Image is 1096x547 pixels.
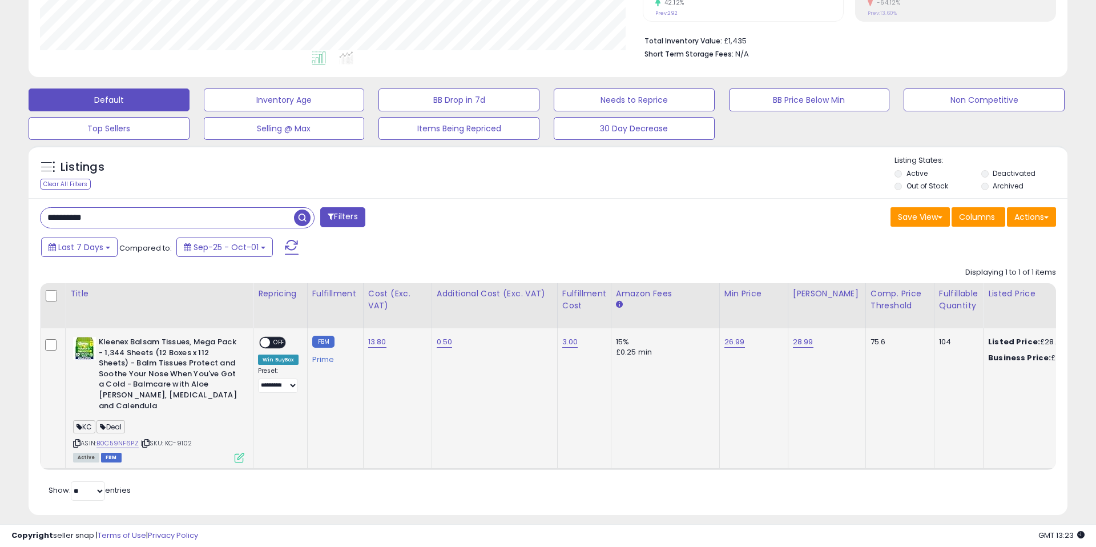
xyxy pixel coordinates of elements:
[99,337,237,414] b: Kleenex Balsam Tissues, Mega Pack - 1,344 Sheets (12 Boxes x 112 Sheets) - Balm Tissues Protect a...
[140,439,192,448] span: | SKU: KC-9102
[988,288,1087,300] div: Listed Price
[368,288,427,312] div: Cost (Exc. VAT)
[904,89,1065,111] button: Non Competitive
[729,89,890,111] button: BB Price Below Min
[101,453,122,462] span: FBM
[993,181,1024,191] label: Archived
[735,49,749,59] span: N/A
[965,267,1056,278] div: Displaying 1 to 1 of 1 items
[70,288,248,300] div: Title
[939,337,974,347] div: 104
[655,10,678,17] small: Prev: 292
[96,439,139,448] a: B0C59NF6PZ
[939,288,978,312] div: Fulfillable Quantity
[890,207,950,227] button: Save View
[894,155,1067,166] p: Listing States:
[952,207,1005,227] button: Columns
[96,420,125,433] span: Deal
[616,288,715,300] div: Amazon Fees
[29,89,190,111] button: Default
[616,337,711,347] div: 15%
[1007,207,1056,227] button: Actions
[868,10,897,17] small: Prev: 13.60%
[73,420,95,433] span: KC
[554,117,715,140] button: 30 Day Decrease
[378,89,539,111] button: BB Drop in 7d
[906,181,948,191] label: Out of Stock
[437,336,453,348] a: 0.50
[258,355,299,365] div: Win BuyBox
[793,336,813,348] a: 28.99
[73,453,99,462] span: All listings currently available for purchase on Amazon
[61,159,104,175] h5: Listings
[1038,530,1085,541] span: 2025-10-10 13:23 GMT
[616,300,623,310] small: Amazon Fees.
[258,367,299,393] div: Preset:
[119,243,172,254] span: Compared to:
[176,238,273,257] button: Sep-25 - Oct-01
[98,530,146,541] a: Terms of Use
[562,336,578,348] a: 3.00
[73,337,96,360] img: 51Hz4Nv9CDL._SL40_.jpg
[204,89,365,111] button: Inventory Age
[73,337,244,461] div: ASIN:
[312,288,358,300] div: Fulfillment
[41,238,118,257] button: Last 7 Days
[871,337,925,347] div: 75.6
[378,117,539,140] button: Items Being Repriced
[993,168,1035,178] label: Deactivated
[644,49,734,59] b: Short Term Storage Fees:
[11,530,53,541] strong: Copyright
[988,337,1083,347] div: £28.99
[320,207,365,227] button: Filters
[148,530,198,541] a: Privacy Policy
[312,336,335,348] small: FBM
[793,288,861,300] div: [PERSON_NAME]
[11,530,198,541] div: seller snap | |
[562,288,606,312] div: Fulfillment Cost
[644,33,1047,47] li: £1,435
[724,288,783,300] div: Min Price
[724,336,745,348] a: 26.99
[616,347,711,357] div: £0.25 min
[644,36,722,46] b: Total Inventory Value:
[368,336,386,348] a: 13.80
[312,351,354,364] div: Prime
[204,117,365,140] button: Selling @ Max
[194,242,259,253] span: Sep-25 - Oct-01
[258,288,303,300] div: Repricing
[988,352,1051,363] b: Business Price:
[906,168,928,178] label: Active
[40,179,91,190] div: Clear All Filters
[988,336,1040,347] b: Listed Price:
[437,288,553,300] div: Additional Cost (Exc. VAT)
[988,353,1083,363] div: £28.98
[871,288,929,312] div: Comp. Price Threshold
[270,338,288,348] span: OFF
[959,211,995,223] span: Columns
[29,117,190,140] button: Top Sellers
[49,485,131,496] span: Show: entries
[58,242,103,253] span: Last 7 Days
[554,89,715,111] button: Needs to Reprice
